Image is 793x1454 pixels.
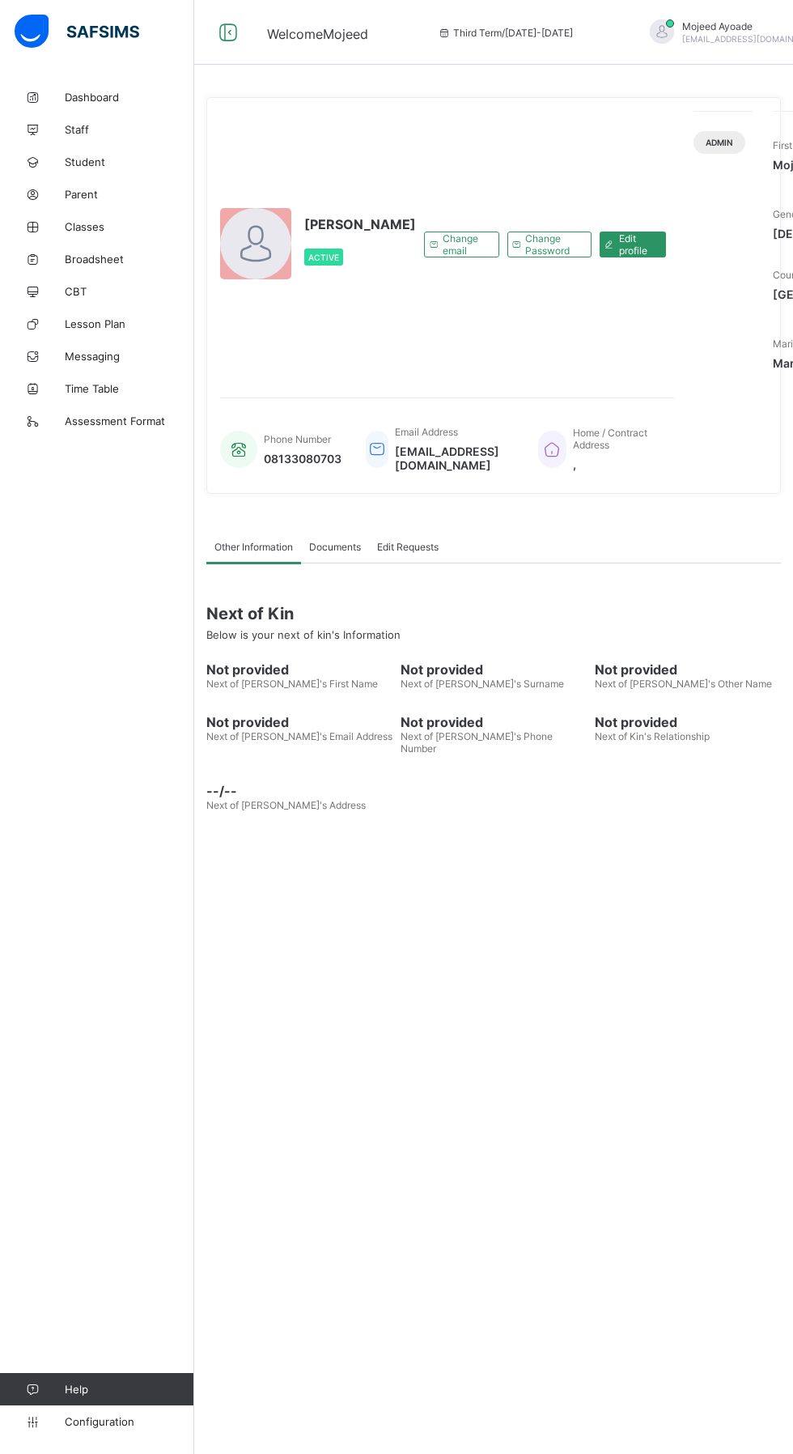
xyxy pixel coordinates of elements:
span: Next of [PERSON_NAME]'s First Name [206,678,378,690]
span: Email Address [395,426,458,438]
span: , [573,457,658,471]
span: Next of [PERSON_NAME]'s Surname [401,678,564,690]
span: Change Password [525,232,579,257]
span: Lesson Plan [65,317,194,330]
span: Next of [PERSON_NAME]'s Other Name [595,678,772,690]
span: 08133080703 [264,452,341,466]
img: safsims [15,15,139,49]
span: Edit Requests [377,541,439,553]
span: Next of Kin [206,604,781,623]
span: Not provided [401,661,587,678]
span: Edit profile [619,232,654,257]
span: Time Table [65,382,194,395]
span: Documents [309,541,361,553]
span: Next of [PERSON_NAME]'s Address [206,799,366,811]
span: --/-- [206,783,392,799]
span: Not provided [401,714,587,730]
span: [EMAIL_ADDRESS][DOMAIN_NAME] [395,444,514,472]
span: Other Information [214,541,293,553]
span: Below is your next of kin's Information [206,628,401,641]
span: Help [65,1383,193,1396]
span: CBT [65,285,194,298]
span: Active [308,253,339,262]
span: Assessment Format [65,415,194,427]
span: Not provided [206,714,392,730]
span: Parent [65,188,194,201]
span: Next of [PERSON_NAME]'s Email Address [206,730,392,742]
span: session/term information [437,27,573,39]
span: Admin [706,138,733,147]
span: Welcome Mojeed [267,26,368,42]
span: Home / Contract Address [573,427,647,451]
span: Student [65,155,194,168]
span: Next of Kin's Relationship [595,730,710,742]
span: Configuration [65,1415,193,1428]
span: Not provided [595,661,781,678]
span: Messaging [65,350,194,363]
span: Classes [65,220,194,233]
span: Phone Number [264,433,331,445]
span: Staff [65,123,194,136]
span: Broadsheet [65,253,194,266]
span: Dashboard [65,91,194,104]
span: Not provided [206,661,392,678]
span: Next of [PERSON_NAME]'s Phone Number [401,730,553,755]
span: Change email [443,232,486,257]
span: Not provided [595,714,781,730]
span: [PERSON_NAME] [304,216,416,232]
